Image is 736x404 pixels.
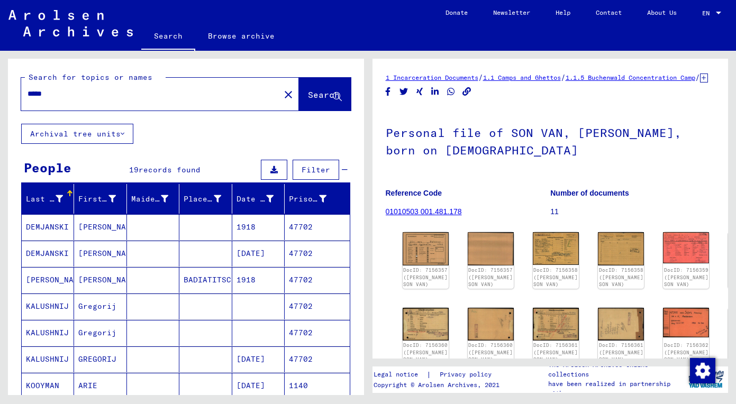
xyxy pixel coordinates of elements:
span: 19 [129,165,139,175]
img: 002.jpg [598,232,644,265]
a: Search [141,23,195,51]
div: Maiden Name [131,190,181,207]
div: First Name [78,190,129,207]
button: Archival tree units [21,124,133,144]
mat-cell: DEMJANSKI [22,214,74,240]
span: Filter [302,165,330,175]
mat-cell: BADIATITSCHE [179,267,232,293]
div: | [374,369,504,380]
p: The Arolsen Archives online collections [548,360,684,379]
span: EN [702,10,714,17]
mat-header-cell: Maiden Name [127,184,179,214]
mat-cell: GREGORIJ [74,346,126,372]
mat-icon: close [282,88,295,101]
a: 1 Incarceration Documents [386,74,478,81]
mat-header-cell: First Name [74,184,126,214]
mat-cell: 47702 [285,293,349,319]
img: Arolsen_neg.svg [8,10,133,36]
div: Place of Birth [184,194,221,205]
b: Number of documents [550,189,629,197]
a: DocID: 7156358 ([PERSON_NAME] SON VAN) [599,267,643,287]
mat-label: Search for topics or names [29,72,152,82]
mat-cell: [PERSON_NAME] [22,267,74,293]
mat-cell: 47702 [285,241,349,267]
a: DocID: 7156360 ([PERSON_NAME] SON VAN) [403,342,448,362]
a: 01010503 001.481.178 [386,207,462,216]
a: Browse archive [195,23,287,49]
mat-cell: [PERSON_NAME] [74,241,126,267]
img: 001.jpg [403,308,449,341]
a: DocID: 7156360 ([PERSON_NAME] SON VAN) [468,342,513,362]
mat-cell: KALUSHNIJ [22,346,74,372]
mat-cell: 1918 [232,214,285,240]
span: Search [308,89,340,100]
img: 001.jpg [533,308,579,341]
mat-cell: KALUSHNIJ [22,320,74,346]
button: Clear [278,84,299,105]
button: Search [299,78,351,111]
span: / [561,72,566,82]
span: / [478,72,483,82]
mat-cell: Gregorij [74,320,126,346]
mat-cell: 47702 [285,320,349,346]
button: Copy link [461,85,473,98]
p: Copyright © Arolsen Archives, 2021 [374,380,504,390]
mat-cell: 47702 [285,346,349,372]
mat-cell: [PERSON_NAME] [74,267,126,293]
mat-header-cell: Place of Birth [179,184,232,214]
a: 1.1.5 Buchenwald Concentration Camp [566,74,695,81]
a: 1.1 Camps and Ghettos [483,74,561,81]
a: DocID: 7156357 ([PERSON_NAME] SON VAN) [403,267,448,287]
p: 11 [550,206,715,217]
span: / [695,72,700,82]
div: Last Name [26,194,63,205]
img: 002.jpg [468,308,514,341]
div: First Name [78,194,115,205]
div: Last Name [26,190,76,207]
a: DocID: 7156358 ([PERSON_NAME] SON VAN) [533,267,578,287]
a: DocID: 7156357 ([PERSON_NAME] SON VAN) [468,267,513,287]
button: Share on Twitter [398,85,410,98]
mat-header-cell: Last Name [22,184,74,214]
a: DocID: 7156362 ([PERSON_NAME] SON VAN) [664,342,708,362]
img: Change consent [690,358,715,383]
a: DocID: 7156361 ([PERSON_NAME] SON VAN) [533,342,578,362]
mat-header-cell: Date of Birth [232,184,285,214]
div: Date of Birth [237,194,274,205]
mat-cell: ARIE [74,373,126,399]
div: Maiden Name [131,194,168,205]
mat-cell: 1918 [232,267,285,293]
mat-cell: DEMJANSKI [22,241,74,267]
a: Legal notice [374,369,426,380]
mat-cell: [DATE] [232,373,285,399]
button: Share on Facebook [383,85,394,98]
h1: Personal file of SON VAN, [PERSON_NAME], born on [DEMOGRAPHIC_DATA] [386,108,715,172]
img: 001.jpg [403,232,449,265]
mat-header-cell: Prisoner # [285,184,349,214]
a: DocID: 7156361 ([PERSON_NAME] SON VAN) [599,342,643,362]
div: Prisoner # [289,194,326,205]
div: Place of Birth [184,190,234,207]
b: Reference Code [386,189,442,197]
img: yv_logo.png [686,366,726,392]
mat-cell: Gregorij [74,293,126,319]
div: Date of Birth [237,190,287,207]
span: records found [139,165,201,175]
mat-cell: 1140 [285,373,349,399]
mat-cell: 47702 [285,214,349,240]
p: have been realized in partnership with [548,379,684,398]
mat-cell: [DATE] [232,241,285,267]
a: Privacy policy [431,369,504,380]
div: Change consent [689,357,715,383]
mat-cell: KALUSHNIJ [22,293,74,319]
mat-cell: [DATE] [232,346,285,372]
a: DocID: 7156359 ([PERSON_NAME] SON VAN) [664,267,708,287]
button: Share on WhatsApp [446,85,457,98]
img: 001.jpg [663,232,709,263]
img: 001.jpg [533,232,579,265]
img: 002.jpg [598,308,644,341]
button: Share on Xing [414,85,425,98]
mat-cell: [PERSON_NAME] [74,214,126,240]
button: Share on LinkedIn [430,85,441,98]
button: Filter [293,160,339,180]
